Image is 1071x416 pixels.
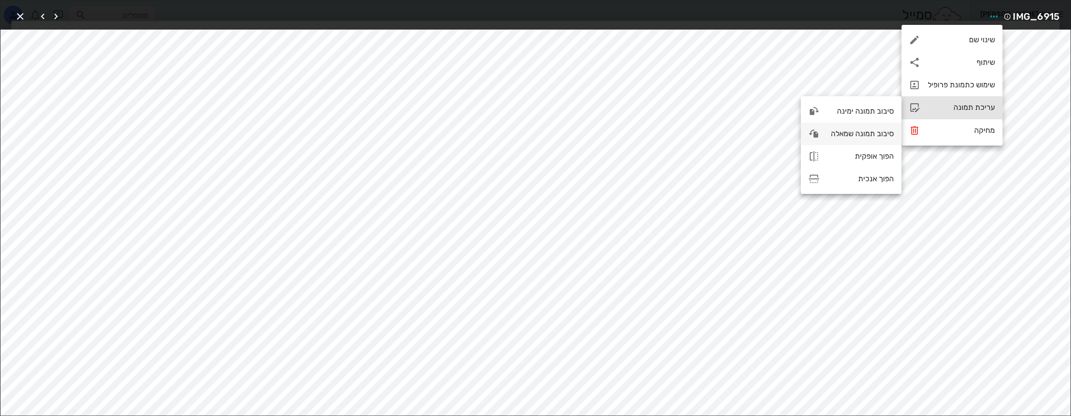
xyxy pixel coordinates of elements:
[928,35,995,44] div: שינוי שם
[901,51,1002,74] div: שיתוף
[827,174,894,183] div: הפוך אנכית
[827,129,894,138] div: סיבוב תמונה שמאלה
[827,107,894,116] div: סיבוב תמונה ימינה
[928,126,995,135] div: מחיקה
[928,58,995,67] div: שיתוף
[827,152,894,161] div: הפוך אופקית
[928,80,995,89] div: שימוש כתמונת פרופיל
[901,96,1002,119] div: עריכת תמונה
[1013,9,1059,24] span: IMG_6915
[928,103,995,112] div: עריכת תמונה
